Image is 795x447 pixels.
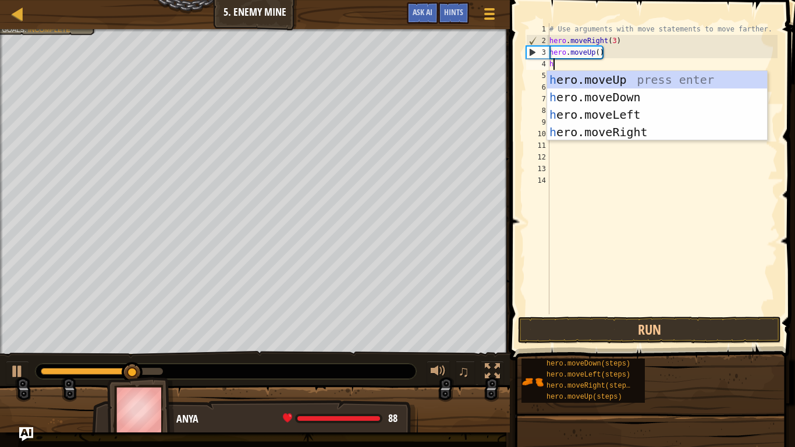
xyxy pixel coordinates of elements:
div: 9 [526,116,549,128]
button: Adjust volume [427,361,450,385]
div: health: 88 / 88 [283,413,397,424]
button: Ask AI [19,427,33,441]
div: Anya [176,411,406,427]
button: Ctrl + P: Play [6,361,29,385]
span: hero.moveUp(steps) [546,393,622,401]
button: Toggle fullscreen [481,361,504,385]
div: 12 [526,151,549,163]
div: 1 [526,23,549,35]
div: 6 [526,81,549,93]
img: thang_avatar_frame.png [107,377,175,442]
img: portrait.png [521,371,544,393]
div: 3 [527,47,549,58]
span: Ask AI [413,6,432,17]
div: 10 [526,128,549,140]
span: ♫ [458,363,470,380]
div: 14 [526,175,549,186]
div: 5 [526,70,549,81]
span: Hints [444,6,463,17]
div: 2 [527,35,549,47]
button: ♫ [456,361,475,385]
span: hero.moveRight(steps) [546,382,634,390]
div: 8 [526,105,549,116]
button: Show game menu [475,2,504,30]
div: 11 [526,140,549,151]
div: 7 [526,93,549,105]
div: 4 [526,58,549,70]
button: Run [518,317,781,343]
span: hero.moveLeft(steps) [546,371,630,379]
button: Ask AI [407,2,438,24]
span: hero.moveDown(steps) [546,360,630,368]
div: 13 [526,163,549,175]
span: 88 [388,411,397,425]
